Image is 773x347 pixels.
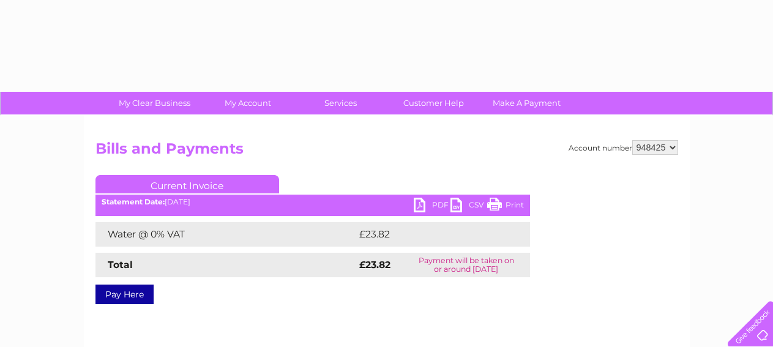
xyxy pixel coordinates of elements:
[108,259,133,271] strong: Total
[102,197,165,206] b: Statement Date:
[356,222,505,247] td: £23.82
[290,92,391,114] a: Services
[383,92,484,114] a: Customer Help
[95,140,678,163] h2: Bills and Payments
[95,222,356,247] td: Water @ 0% VAT
[95,285,154,304] a: Pay Here
[487,198,524,215] a: Print
[414,198,450,215] a: PDF
[104,92,205,114] a: My Clear Business
[476,92,577,114] a: Make A Payment
[95,175,279,193] a: Current Invoice
[450,198,487,215] a: CSV
[403,253,530,277] td: Payment will be taken on or around [DATE]
[197,92,298,114] a: My Account
[95,198,530,206] div: [DATE]
[359,259,390,271] strong: £23.82
[569,140,678,155] div: Account number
